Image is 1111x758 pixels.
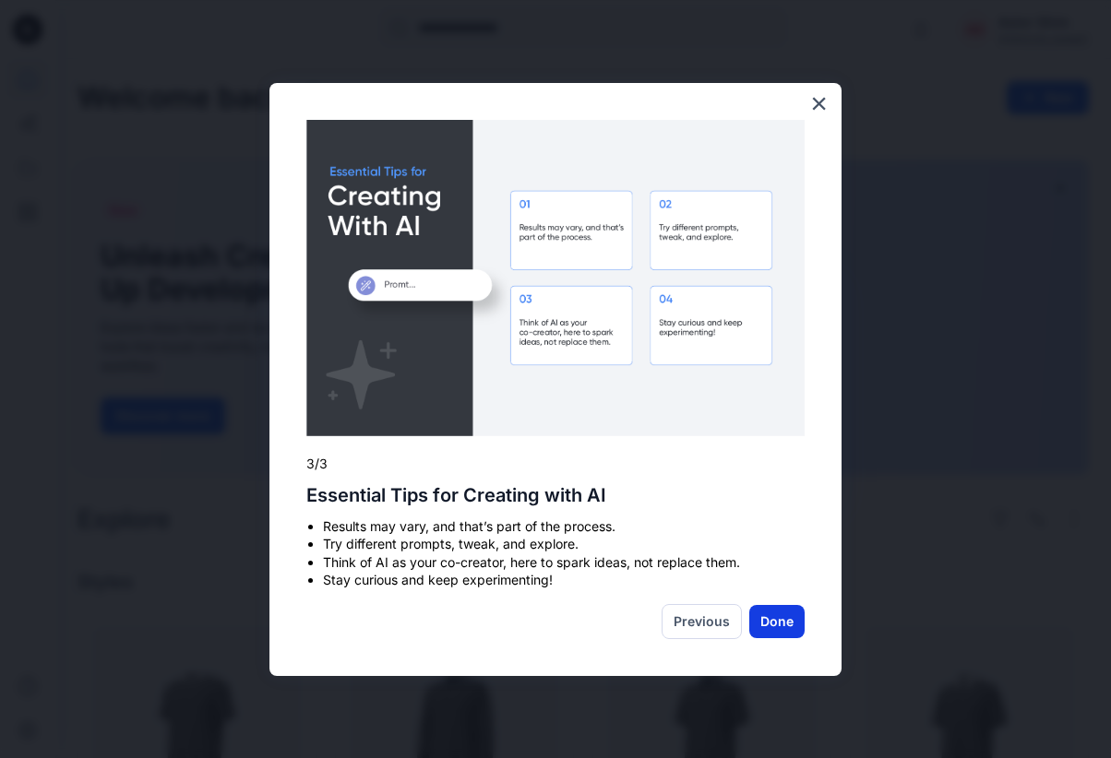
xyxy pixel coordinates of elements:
[323,553,805,572] li: Think of AI as your co-creator, here to spark ideas, not replace them.
[323,571,805,589] li: Stay curious and keep experimenting!
[306,484,805,506] h2: Essential Tips for Creating with AI
[323,535,805,553] li: Try different prompts, tweak, and explore.
[323,517,805,536] li: Results may vary, and that’s part of the process.
[662,604,742,639] button: Previous
[749,605,805,638] button: Done
[306,455,805,473] p: 3/3
[810,89,828,118] button: Close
